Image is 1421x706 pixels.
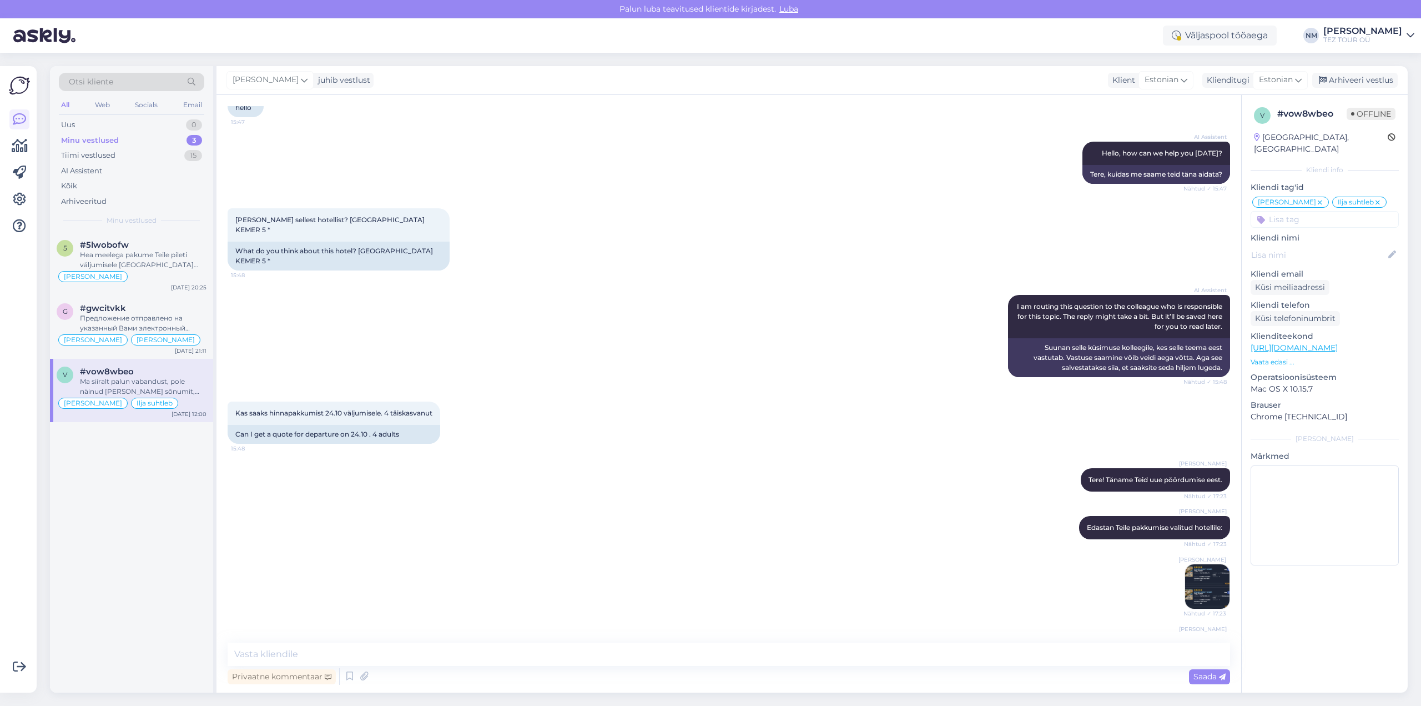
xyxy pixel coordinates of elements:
div: Arhiveeri vestlus [1312,73,1398,88]
p: Brauser [1251,399,1399,411]
p: Kliendi telefon [1251,299,1399,311]
div: [DATE] 20:25 [171,283,206,292]
div: # vow8wbeo [1277,107,1347,121]
span: Hello, how can we help you [DATE]? [1102,149,1222,157]
span: Edastan Teile pakkumise valitud hotellile: [1087,523,1222,532]
div: Kõik [61,181,77,192]
span: Nähtud ✓ 15:47 [1183,184,1227,193]
span: Otsi kliente [69,76,113,88]
div: Väljaspool tööaega [1163,26,1277,46]
div: Can I get a quote for departure on 24.10 . 4 adults [228,425,440,444]
span: [PERSON_NAME] [137,337,195,343]
span: #gwcitvkk [80,303,126,313]
span: Saada [1193,672,1226,682]
div: [PERSON_NAME] [1323,27,1402,36]
input: Lisa nimi [1251,249,1386,261]
a: [PERSON_NAME]TEZ TOUR OÜ [1323,27,1414,44]
img: Askly Logo [9,75,30,96]
span: g [63,307,68,316]
span: [PERSON_NAME] [64,273,122,280]
span: Minu vestlused [107,216,157,226]
span: [PERSON_NAME] [233,74,299,86]
p: Chrome [TECHNICAL_ID] [1251,411,1399,423]
span: #5lwobofw [80,240,129,250]
a: [URL][DOMAIN_NAME] [1251,343,1338,353]
div: Tiimi vestlused [61,150,115,161]
p: Märkmed [1251,450,1399,462]
span: [PERSON_NAME] [1258,199,1316,206]
div: Ma siiralt palun vabandust, pole näinud [PERSON_NAME] sõnumit, need kahjuks on jäänud kahe silma ... [80,377,206,397]
span: #vow8wbeo [80,367,134,377]
p: Vaata edasi ... [1251,357,1399,367]
div: Küsi meiliaadressi [1251,280,1329,295]
span: AI Assistent [1185,286,1227,294]
span: [PERSON_NAME] [64,337,122,343]
p: Operatsioonisüsteem [1251,372,1399,383]
span: [PERSON_NAME] [1179,507,1227,515]
span: v [1260,111,1264,119]
span: Estonian [1259,74,1293,86]
div: hello [228,98,264,117]
span: [PERSON_NAME] [1178,555,1226,564]
span: Ilja suhtleb [137,400,173,407]
span: Nähtud ✓ 17:23 [1184,540,1227,548]
img: Attachment [1185,564,1229,609]
div: Privaatne kommentaar [228,669,336,684]
span: [PERSON_NAME] [1179,625,1227,633]
div: 15 [184,150,202,161]
div: TEZ TOUR OÜ [1323,36,1402,44]
div: 0 [186,119,202,131]
p: Mac OS X 10.15.7 [1251,383,1399,395]
div: [DATE] 21:11 [175,347,206,355]
span: [PERSON_NAME] sellest hotellist? [GEOGRAPHIC_DATA] KEMER 5 * [235,216,426,234]
div: Hea meelega pakume Teile pileti väljumisele [GEOGRAPHIC_DATA] [GEOGRAPHIC_DATA] [DATE] ( meil on ... [80,250,206,270]
div: AI Assistent [61,166,102,177]
input: Lisa tag [1251,211,1399,228]
div: [GEOGRAPHIC_DATA], [GEOGRAPHIC_DATA] [1254,132,1388,155]
p: Kliendi tag'id [1251,182,1399,193]
div: Küsi telefoninumbrit [1251,311,1340,326]
span: Nähtud ✓ 15:48 [1183,378,1227,386]
div: Arhiveeritud [61,196,107,207]
div: Предложение отправлено на указанный Вами электронный адрес. [80,313,206,333]
span: v [63,370,67,379]
div: juhib vestlust [314,74,370,86]
span: [PERSON_NAME] [1179,459,1227,468]
div: Socials [133,98,160,112]
div: Klienditugi [1202,74,1249,86]
span: Offline [1347,108,1395,120]
p: Kliendi email [1251,268,1399,280]
div: NM [1303,28,1319,43]
div: Tere, kuidas me saame teid täna aidata? [1082,165,1230,184]
div: Web [93,98,112,112]
div: All [59,98,72,112]
span: Ilja suhtleb [1338,199,1374,206]
div: [DATE] 12:00 [172,410,206,418]
div: What do you think about this hotel? [GEOGRAPHIC_DATA] KEMER 5 * [228,242,450,271]
div: Klient [1108,74,1135,86]
span: 5 [63,244,67,252]
span: 15:47 [231,118,273,126]
div: Uus [61,119,75,131]
span: AI Assistent [1185,133,1227,141]
span: Nähtud ✓ 17:23 [1184,492,1227,500]
span: Kas saaks hinnapakkumist 24.10 väljumisele. 4 täiskasvanut [235,409,432,417]
div: [PERSON_NAME] [1251,434,1399,444]
div: Email [181,98,204,112]
span: Luba [776,4,802,14]
div: 3 [187,135,202,146]
div: Minu vestlused [61,135,119,146]
div: Kliendi info [1251,165,1399,175]
span: 15:48 [231,444,273,453]
span: I am routing this question to the colleague who is responsible for this topic. The reply might ta... [1017,302,1224,331]
span: 15:48 [231,271,273,279]
span: [PERSON_NAME] [64,400,122,407]
span: Nähtud ✓ 17:23 [1183,609,1226,618]
p: Kliendi nimi [1251,232,1399,244]
div: Suunan selle küsimuse kolleegile, kes selle teema eest vastutab. Vastuse saamine võib veidi aega ... [1008,338,1230,377]
p: Klienditeekond [1251,331,1399,342]
span: Estonian [1145,74,1178,86]
span: Tere! Täname Teid uue pöördumise eest. [1089,475,1222,484]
